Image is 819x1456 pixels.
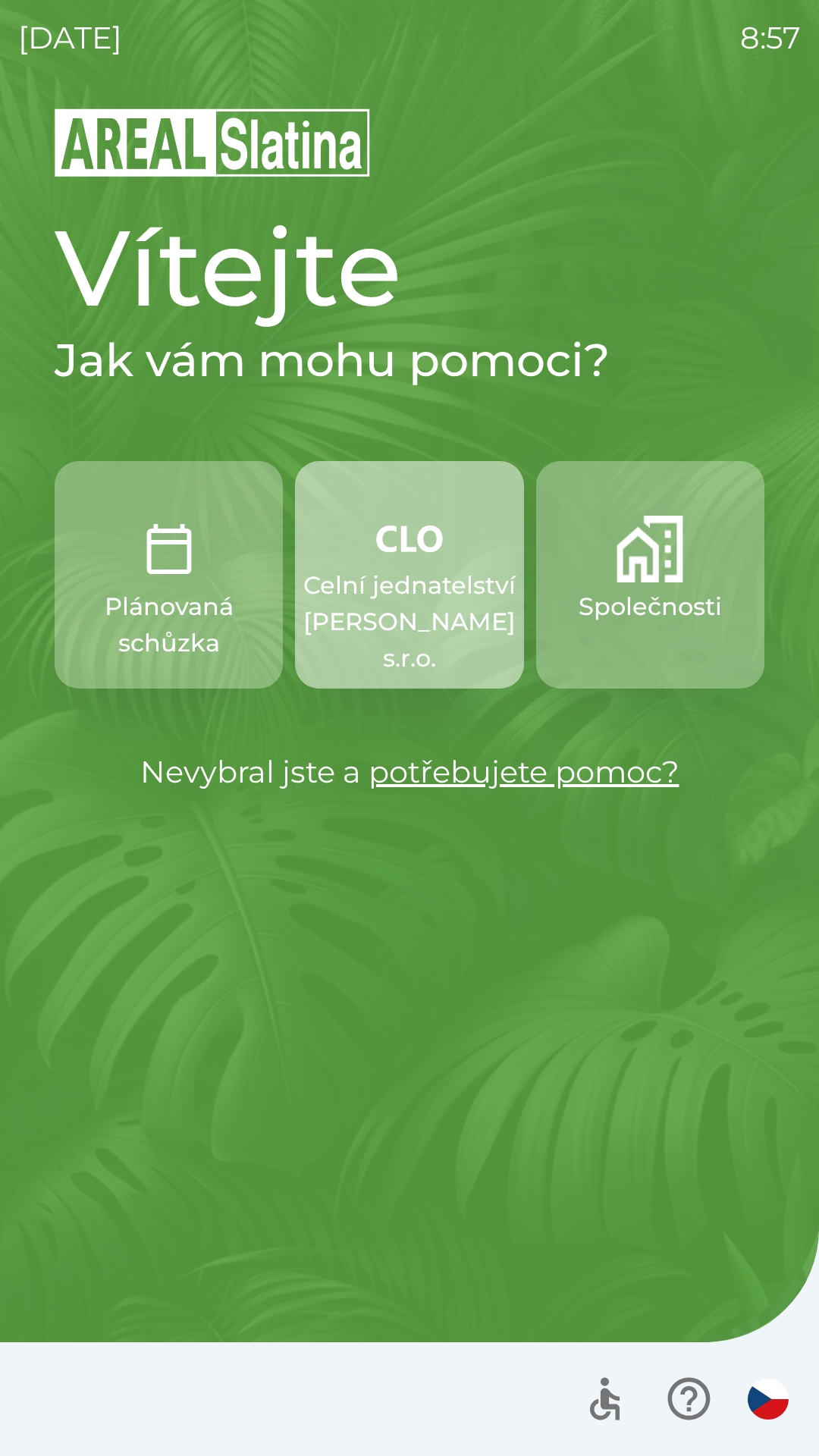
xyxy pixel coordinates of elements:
p: Nevybral jste a [55,749,764,795]
p: [DATE] [18,15,122,61]
button: Celní jednatelství [PERSON_NAME] s.r.o. [295,461,523,689]
p: 8:57 [740,15,801,61]
p: Plánovaná schůzka [91,588,246,661]
img: 0ea463ad-1074-4378-bee6-aa7a2f5b9440.png [136,516,202,582]
p: Celní jednatelství [PERSON_NAME] s.r.o. [303,567,516,676]
img: 889875ac-0dea-4846-af73-0927569c3e97.png [376,516,443,561]
img: Logo [55,106,764,179]
h2: Jak vám mohu pomoci? [55,332,764,388]
a: potřebujete pomoc? [369,753,679,790]
button: Plánovaná schůzka [55,461,283,689]
h1: Vítejte [55,203,764,332]
img: cs flag [748,1379,789,1420]
button: Společnosti [536,461,764,689]
img: 58b4041c-2a13-40f9-aad2-b58ace873f8c.png [617,516,683,582]
p: Společnosti [579,588,722,625]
